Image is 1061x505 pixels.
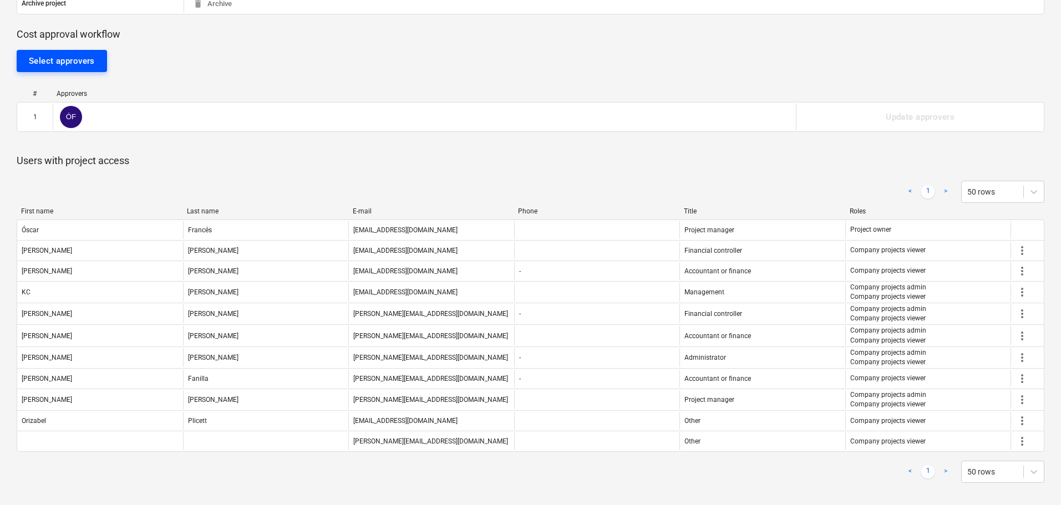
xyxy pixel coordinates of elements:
a: Previous page [903,465,917,478]
div: - [519,354,521,361]
span: Accountant or finance [684,375,751,382]
div: [EMAIL_ADDRESS][DOMAIN_NAME] [353,417,458,425]
div: Title [684,207,841,215]
span: Financial controller [684,247,742,254]
div: Approvers [57,90,792,98]
div: Last name [187,207,344,215]
p: Project owner [850,225,891,234]
div: Óscar [22,226,39,234]
p: Company projects viewer [850,292,926,302]
span: Accountant or finance [684,267,751,275]
div: # [21,90,48,98]
p: Company projects admin [850,348,926,358]
a: Previous page [903,185,917,198]
div: [PERSON_NAME] [22,310,72,318]
div: [EMAIL_ADDRESS][DOMAIN_NAME] [353,226,458,234]
div: Orizabel [22,417,46,425]
div: [PERSON_NAME][EMAIL_ADDRESS][DOMAIN_NAME] [353,332,508,340]
p: Company projects viewer [850,358,926,367]
div: [EMAIL_ADDRESS][DOMAIN_NAME] [353,288,458,296]
p: Users with project access [17,154,1044,167]
div: Roles [850,207,1007,215]
div: [PERSON_NAME] [22,247,72,254]
a: Page 1 is your current page [921,465,935,478]
span: ÓF [66,113,77,121]
div: KC [22,288,31,296]
div: [PERSON_NAME] [22,267,72,275]
div: [PERSON_NAME][EMAIL_ADDRESS][DOMAIN_NAME] [353,396,508,404]
span: more_vert [1016,244,1029,257]
span: Other [684,417,700,425]
div: [PERSON_NAME][EMAIL_ADDRESS][DOMAIN_NAME] [353,354,508,361]
div: E-mail [353,207,510,215]
div: [PERSON_NAME] [22,375,72,382]
div: [EMAIL_ADDRESS][DOMAIN_NAME] [353,267,458,275]
span: Administrator [684,354,726,361]
span: more_vert [1016,372,1029,385]
div: [EMAIL_ADDRESS][DOMAIN_NAME] [353,247,458,254]
a: Next page [939,185,952,198]
span: Accountant or finance [684,332,751,340]
div: Francés [188,226,212,234]
div: [PERSON_NAME] [188,396,238,404]
span: Management [684,288,724,296]
p: Company projects viewer [850,437,926,446]
p: Company projects viewer [850,374,926,383]
a: Page 1 is your current page [921,185,935,198]
div: [PERSON_NAME][EMAIL_ADDRESS][DOMAIN_NAME] [353,310,508,318]
span: more_vert [1016,435,1029,448]
div: [PERSON_NAME] [188,332,238,340]
p: Cost approval workflow [17,28,1044,41]
p: Company projects viewer [850,246,926,255]
p: Company projects viewer [850,400,926,409]
div: - [519,310,521,318]
div: [PERSON_NAME][EMAIL_ADDRESS][DOMAIN_NAME] [353,375,508,382]
div: Plicett [188,417,207,425]
div: [PERSON_NAME] [188,288,238,296]
div: [PERSON_NAME] [188,247,238,254]
span: Other [684,437,700,445]
a: Next page [939,465,952,478]
div: [PERSON_NAME] [188,267,238,275]
div: First name [21,207,178,215]
div: Óscar Francés [60,106,82,128]
span: more_vert [1016,393,1029,406]
div: Phone [518,207,675,215]
button: Select approvers [17,50,107,72]
span: more_vert [1016,285,1029,299]
span: Project manager [684,226,734,234]
span: Project manager [684,396,734,404]
div: [PERSON_NAME] [188,354,238,361]
div: [PERSON_NAME] [188,310,238,318]
span: more_vert [1016,329,1029,343]
p: Company projects admin [850,326,926,335]
p: Company projects admin [850,390,926,400]
div: Select approvers [29,54,95,68]
div: [PERSON_NAME] [22,332,72,340]
iframe: Chat Widget [1006,452,1061,505]
p: Company projects viewer [850,336,926,345]
div: [PERSON_NAME][EMAIL_ADDRESS][DOMAIN_NAME] [353,437,508,445]
div: Fanilla [188,375,209,382]
p: Company projects admin [850,304,926,314]
span: more_vert [1016,414,1029,427]
p: Company projects viewer [850,266,926,276]
div: [PERSON_NAME] [22,354,72,361]
div: 1 [33,113,37,121]
span: more_vert [1016,351,1029,364]
span: more_vert [1016,307,1029,320]
p: Company projects viewer [850,314,926,323]
div: - [519,267,521,275]
p: Company projects admin [850,283,926,292]
span: more_vert [1016,264,1029,278]
span: Financial controller [684,310,742,318]
div: [PERSON_NAME] [22,396,72,404]
div: - [519,375,521,382]
p: Company projects viewer [850,416,926,426]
